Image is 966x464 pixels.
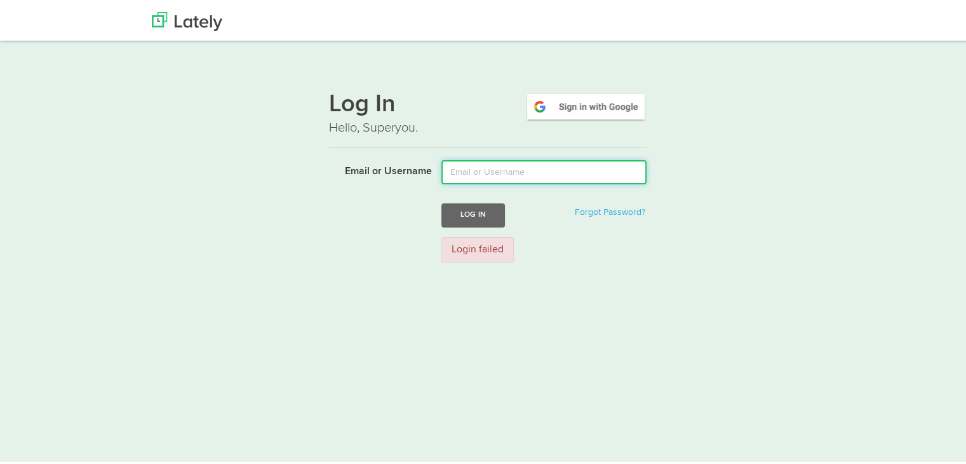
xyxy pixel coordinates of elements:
h1: Log In [329,90,647,116]
input: Email or Username [441,158,647,182]
div: Login failed [441,235,514,261]
label: Email or Username [319,158,432,177]
img: google-signin.png [525,90,647,119]
img: Lately [152,10,222,29]
button: Log In [441,201,505,224]
a: Forgot Password? [575,205,645,214]
p: Hello, Superyou. [329,116,647,135]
